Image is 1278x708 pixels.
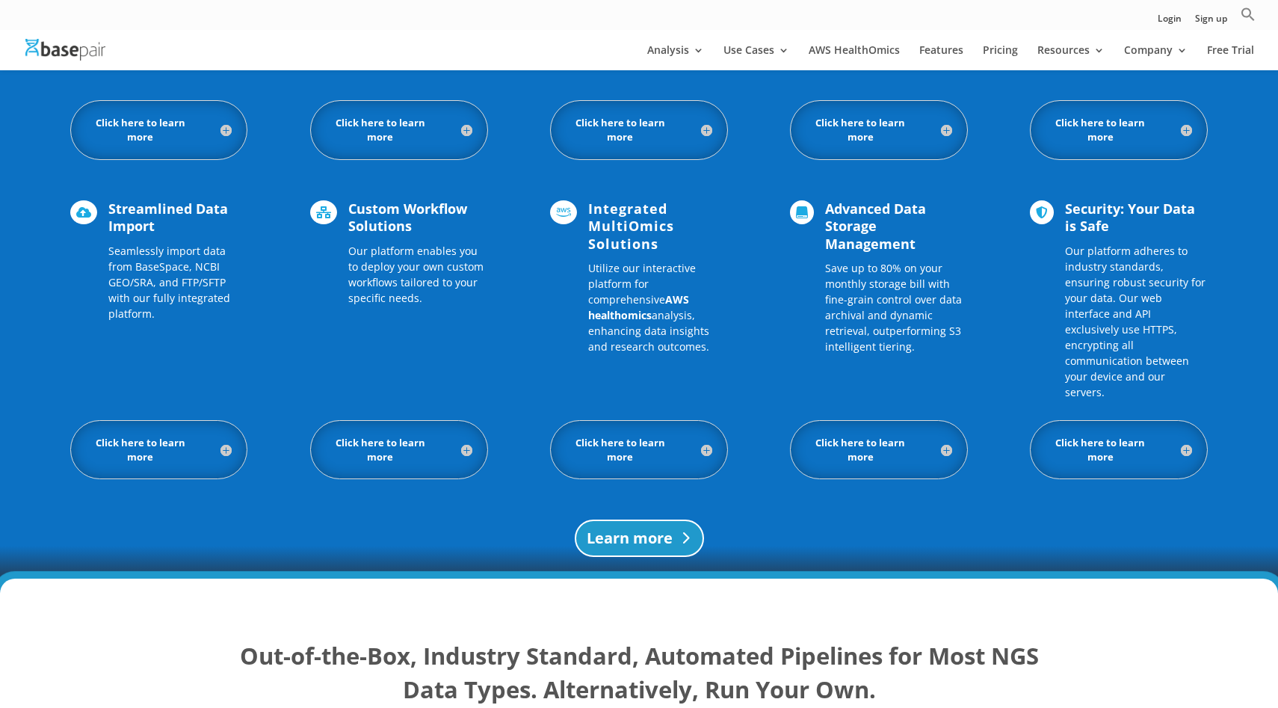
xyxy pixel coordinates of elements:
[790,200,814,224] span: 
[348,200,467,235] span: Custom Workflow Solutions
[825,260,967,354] p: Save up to 80% on your monthly storage bill with fine-grain control over data archival and dynami...
[86,436,232,464] h5: Click here to learn more
[825,200,926,253] span: Advanced Data Storage Management
[240,640,1039,705] strong: Out-of-the-Box, Industry Standard, Automated Pipelines for Most NGS Data Types. Alternatively, Ru...
[919,45,963,70] a: Features
[1195,14,1227,30] a: Sign up
[1065,243,1207,400] p: Our platform adheres to industry standards, ensuring robust security for your data. Our web inter...
[806,116,951,144] h5: Click here to learn more
[326,116,472,144] h5: Click here to learn more
[108,243,247,321] p: Seamlessly import data from BaseSpace, NCBI GEO/SRA, and FTP/SFTP with our fully integrated platf...
[70,200,97,224] span: 
[588,200,674,253] span: Integrated MultiOmics Solutions
[1046,436,1191,464] h5: Click here to learn more
[723,45,789,70] a: Use Cases
[348,243,487,306] p: Our platform enables you to deploy your own custom workflows tailored to your specific needs.
[566,116,711,144] h5: Click here to learn more
[86,116,232,144] h5: Click here to learn more
[588,292,689,322] a: AWS healthomics
[108,200,228,235] span: Streamlined Data Import
[310,200,337,224] span: 
[566,436,711,464] h5: Click here to learn more
[1207,45,1254,70] a: Free Trial
[550,200,577,224] span: 
[647,45,704,70] a: Analysis
[1046,116,1191,144] h5: Click here to learn more
[983,45,1018,70] a: Pricing
[809,45,900,70] a: AWS HealthOmics
[1037,45,1105,70] a: Resources
[1241,7,1256,22] svg: Search
[588,260,727,354] p: Utilize our interactive platform for comprehensive analysis, enhancing data insights and research...
[25,39,105,61] img: Basepair
[1158,14,1182,30] a: Login
[1065,200,1195,235] span: Security: Your Data is Safe
[575,520,704,557] a: Learn more
[1030,200,1054,224] span: 
[1241,7,1256,30] a: Search Icon Link
[326,436,472,464] h5: Click here to learn more
[806,436,951,464] h5: Click here to learn more
[991,600,1260,690] iframe: Drift Widget Chat Controller
[1124,45,1188,70] a: Company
